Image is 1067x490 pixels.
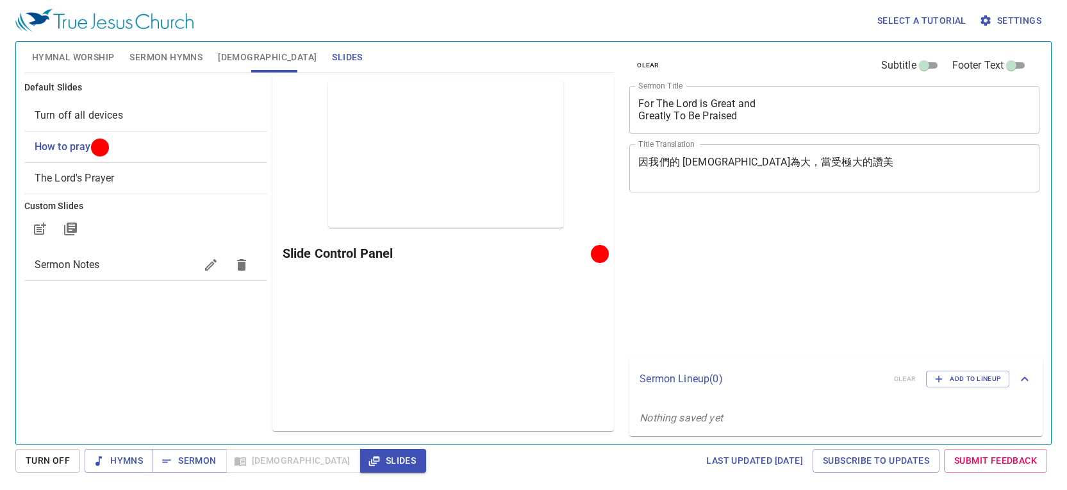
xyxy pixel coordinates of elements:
div: Turn off all devices [24,100,267,131]
span: [object Object] [35,172,115,184]
span: [DEMOGRAPHIC_DATA] [218,49,317,65]
div: The Lord's Prayer [24,163,267,194]
button: Slides [360,449,426,473]
button: Add to Lineup [926,371,1009,387]
span: Slides [332,49,362,65]
span: Add to Lineup [934,373,1001,385]
button: Turn Off [15,449,80,473]
span: Hymns [95,453,143,469]
a: Submit Feedback [944,449,1047,473]
span: Hymnal Worship [32,49,115,65]
img: True Jesus Church [15,9,194,32]
span: Sermon Hymns [129,49,203,65]
span: [object Object] [35,140,91,153]
span: Subtitle [881,58,916,73]
span: Last updated [DATE] [706,453,803,469]
span: Sermon [163,453,216,469]
h6: Default Slides [24,81,267,95]
button: Select a tutorial [872,9,972,33]
p: Sermon Lineup ( 0 ) [640,371,884,387]
span: [object Object] [35,109,123,121]
textarea: 因我們的 [DEMOGRAPHIC_DATA]為大，當受極大的讚美 [638,156,1030,180]
button: Hymns [85,449,153,473]
span: Sermon Notes [35,258,100,271]
span: Select a tutorial [877,13,966,29]
span: Submit Feedback [954,453,1037,469]
iframe: from-child [624,206,959,353]
a: Last updated [DATE] [701,449,808,473]
button: clear [629,58,667,73]
h6: Slide Control Panel [283,243,596,264]
div: Sermon Notes [24,249,267,280]
span: Settings [982,13,1041,29]
span: Footer Text [952,58,1004,73]
span: Subscribe to Updates [823,453,929,469]
span: Slides [370,453,416,469]
div: How to pray [24,131,267,162]
span: Turn Off [26,453,70,469]
span: clear [637,60,659,71]
button: Sermon [153,449,226,473]
i: Nothing saved yet [640,412,723,424]
h6: Custom Slides [24,199,267,214]
textarea: For The Lord is Great and Greatly To Be Praised [638,97,1030,122]
a: Subscribe to Updates [813,449,939,473]
button: Settings [977,9,1046,33]
div: Sermon Lineup(0)clearAdd to Lineup [629,358,1043,400]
